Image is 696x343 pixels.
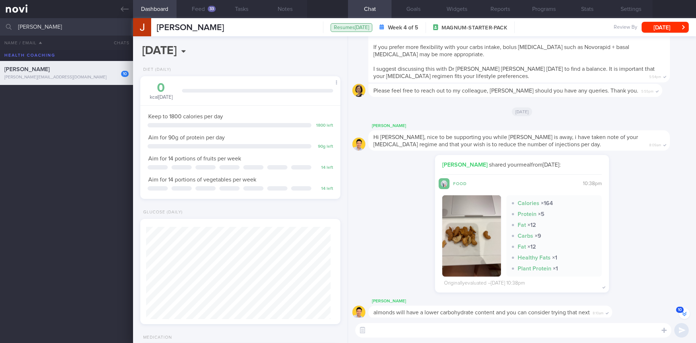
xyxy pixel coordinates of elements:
[148,82,175,94] div: 0
[553,266,558,271] strong: × 1
[104,36,133,50] button: Chats
[315,144,333,150] div: 90 g left
[315,123,333,128] div: 1800 left
[518,244,526,250] strong: Fat
[373,88,638,94] span: Please feel free to reach out to my colleague, [PERSON_NAME] should you have any queries. Thank you.
[315,186,333,192] div: 14 left
[373,310,590,315] span: almonds will have a lower carbohydrate content and you can consider trying that next
[679,308,690,319] button: 10
[527,222,536,228] strong: × 12
[444,280,525,287] div: Originally evaluated – [DATE] 10:38pm
[676,307,684,313] span: 10
[512,107,533,116] span: [DATE]
[148,114,223,119] span: Keep to 1800 calories per day
[315,165,333,171] div: 14 left
[518,222,526,228] strong: Fat
[388,24,418,31] strong: Week 4 of 5
[518,200,539,206] strong: Calories
[614,24,637,31] span: Review By
[541,200,553,206] strong: × 164
[148,82,175,101] div: kcal [DATE]
[140,210,183,215] div: Glucose (Daily)
[449,180,478,186] div: Food
[642,22,689,33] button: [DATE]
[148,135,225,140] span: Aim for 90g of protein per day
[518,255,551,261] strong: Healthy Fats
[140,335,172,340] div: Medication
[140,67,171,73] div: Diet (Daily)
[442,24,507,32] span: MAGNUM-STARTER-PACK
[518,266,551,271] strong: Plant Protein
[121,71,129,77] div: 10
[157,23,224,32] span: [PERSON_NAME]
[649,141,661,148] span: 8:09am
[373,66,655,79] span: I suggest discussing this with Dr [PERSON_NAME] [PERSON_NAME] [DATE] to find a balance. It is imp...
[368,122,692,130] div: [PERSON_NAME]
[368,297,634,306] div: [PERSON_NAME]
[538,211,544,217] strong: × 5
[593,309,604,316] span: 8:10am
[527,244,536,250] strong: × 12
[518,211,536,217] strong: Protein
[373,134,638,147] span: Hi [PERSON_NAME], nice to be supporting you while [PERSON_NAME] is away, i have taken note of you...
[148,177,256,183] span: Aim for 14 portions of vegetables per week
[4,75,129,80] div: [PERSON_NAME][EMAIL_ADDRESS][DOMAIN_NAME]
[373,44,629,57] span: If you prefer more flexibility with your carbs intake, bolus [MEDICAL_DATA] such as Novorapid + b...
[552,255,557,261] strong: × 1
[442,162,489,168] strong: [PERSON_NAME]
[4,66,50,72] span: [PERSON_NAME]
[208,6,216,12] div: 33
[331,23,372,32] div: Resumes [DATE]
[583,181,602,186] span: 10:38pm
[518,233,533,239] strong: Carbs
[442,161,602,168] p: shared your meal from [DATE] :
[649,73,661,79] span: 5:54pm
[535,233,541,239] strong: × 9
[641,87,654,94] span: 5:55pm
[148,156,241,162] span: Aim for 14 portions of fruits per week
